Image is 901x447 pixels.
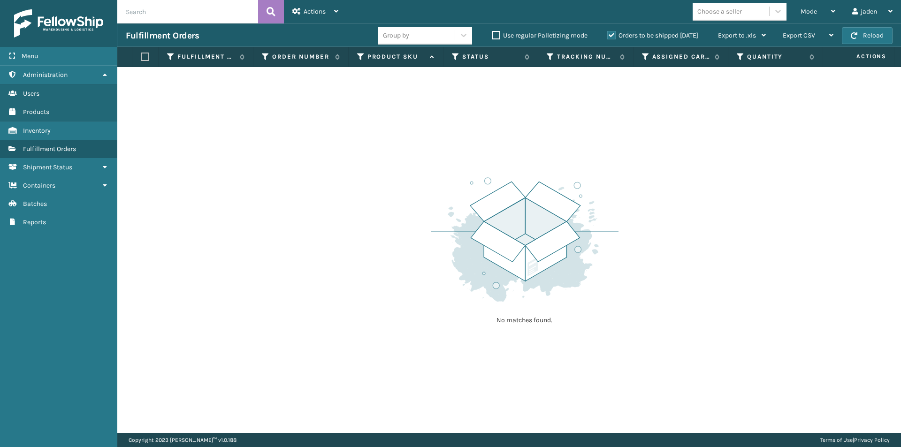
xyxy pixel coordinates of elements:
h3: Fulfillment Orders [126,30,199,41]
label: Fulfillment Order Id [177,53,235,61]
label: Assigned Carrier Service [652,53,710,61]
button: Reload [842,27,893,44]
label: Use regular Palletizing mode [492,31,588,39]
span: Products [23,108,49,116]
span: Fulfillment Orders [23,145,76,153]
div: Group by [383,30,409,40]
p: Copyright 2023 [PERSON_NAME]™ v 1.0.188 [129,433,237,447]
label: Status [462,53,520,61]
span: Reports [23,218,46,226]
span: Actions [304,8,326,15]
span: Export to .xls [718,31,756,39]
label: Quantity [747,53,805,61]
span: Export CSV [783,31,815,39]
span: Inventory [23,127,51,135]
label: Orders to be shipped [DATE] [607,31,698,39]
span: Administration [23,71,68,79]
div: | [820,433,890,447]
a: Privacy Policy [854,437,890,443]
span: Mode [801,8,817,15]
span: Containers [23,182,55,189]
span: Users [23,90,39,98]
label: Product SKU [367,53,425,61]
span: Batches [23,200,47,208]
label: Order Number [272,53,330,61]
span: Shipment Status [23,163,72,171]
span: Actions [826,49,892,64]
div: Choose a seller [697,7,742,16]
span: Menu [22,52,38,60]
a: Terms of Use [820,437,853,443]
img: logo [14,9,103,38]
label: Tracking Number [557,53,615,61]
